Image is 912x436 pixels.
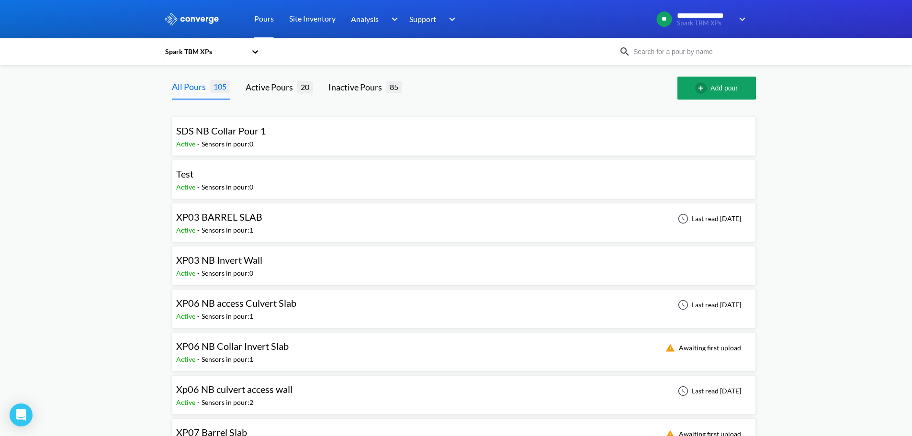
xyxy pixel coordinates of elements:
[677,77,756,100] button: Add pour
[176,340,289,352] span: XP06 NB Collar Invert Slab
[733,13,748,25] img: downArrow.svg
[176,269,197,277] span: Active
[385,13,400,25] img: downArrow.svg
[673,213,744,224] div: Last read [DATE]
[176,312,197,320] span: Active
[673,299,744,311] div: Last read [DATE]
[197,183,202,191] span: -
[202,268,253,279] div: Sensors in pour: 0
[197,312,202,320] span: -
[351,13,379,25] span: Analysis
[202,311,253,322] div: Sensors in pour: 1
[386,81,402,93] span: 85
[164,13,220,25] img: logo_ewhite.svg
[673,385,744,397] div: Last read [DATE]
[631,46,746,57] input: Search for a pour by name
[176,355,197,363] span: Active
[246,80,297,94] div: Active Pours
[328,80,386,94] div: Inactive Pours
[197,398,202,406] span: -
[172,214,756,222] a: XP03 BARREL SLABActive-Sensors in pour:1Last read [DATE]
[660,342,744,354] div: Awaiting first upload
[172,80,210,93] div: All Pours
[197,226,202,234] span: -
[172,257,756,265] a: XP03 NB Invert WallActive-Sensors in pour:0
[202,354,253,365] div: Sensors in pour: 1
[172,300,756,308] a: XP06 NB access Culvert SlabActive-Sensors in pour:1Last read [DATE]
[210,80,230,92] span: 105
[202,182,253,192] div: Sensors in pour: 0
[176,383,293,395] span: Xp06 NB culvert access wall
[172,171,756,179] a: TestActive-Sensors in pour:0
[197,140,202,148] span: -
[176,226,197,234] span: Active
[197,269,202,277] span: -
[202,139,253,149] div: Sensors in pour: 0
[176,297,296,309] span: XP06 NB access Culvert Slab
[619,46,631,57] img: icon-search.svg
[202,225,253,235] div: Sensors in pour: 1
[202,397,253,408] div: Sensors in pour: 2
[176,125,266,136] span: SDS NB Collar Pour 1
[695,82,710,94] img: add-circle-outline.svg
[10,403,33,426] div: Open Intercom Messenger
[176,183,197,191] span: Active
[176,168,193,179] span: Test
[176,140,197,148] span: Active
[409,13,436,25] span: Support
[172,343,756,351] a: XP06 NB Collar Invert SlabActive-Sensors in pour:1Awaiting first upload
[176,254,262,266] span: XP03 NB Invert Wall
[172,386,756,394] a: Xp06 NB culvert access wallActive-Sensors in pour:2Last read [DATE]
[677,20,732,27] span: Spark TBM XPs
[172,128,756,136] a: SDS NB Collar Pour 1Active-Sensors in pour:0
[443,13,458,25] img: downArrow.svg
[197,355,202,363] span: -
[176,211,262,223] span: XP03 BARREL SLAB
[176,398,197,406] span: Active
[164,46,247,57] div: Spark TBM XPs
[297,81,313,93] span: 20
